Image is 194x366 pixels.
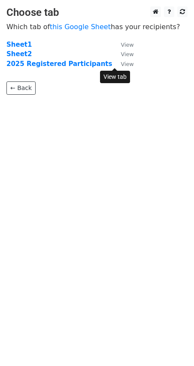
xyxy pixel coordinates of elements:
a: Sheet2 [6,50,32,58]
a: View [112,41,133,48]
a: this Google Sheet [50,23,111,31]
h3: Choose tab [6,6,188,19]
a: View [112,60,133,68]
p: Which tab of has your recipients? [6,22,188,31]
a: View [112,50,133,58]
small: View [121,61,133,67]
small: View [121,51,133,57]
div: View tab [100,71,130,83]
a: 2025 Registered Participants [6,60,112,68]
iframe: Chat Widget [151,325,194,366]
a: ← Back [6,81,36,95]
small: View [121,42,133,48]
a: Sheet1 [6,41,32,48]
